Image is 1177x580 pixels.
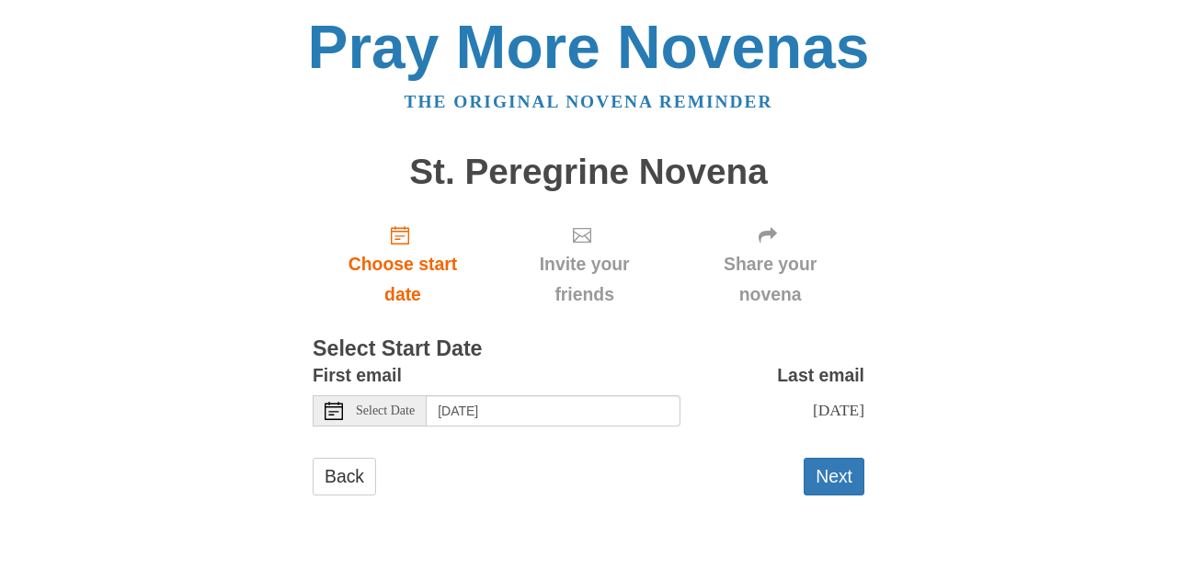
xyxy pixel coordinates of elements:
span: Share your novena [694,249,846,310]
span: Invite your friends [511,249,657,310]
a: Pray More Novenas [308,13,870,81]
span: [DATE] [813,401,864,419]
label: Last email [777,360,864,391]
label: First email [313,360,402,391]
a: Back [313,458,376,495]
button: Next [804,458,864,495]
a: Choose start date [313,210,493,319]
h1: St. Peregrine Novena [313,153,864,192]
div: Click "Next" to confirm your start date first. [493,210,676,319]
a: The original novena reminder [405,92,773,111]
div: Click "Next" to confirm your start date first. [676,210,864,319]
span: Choose start date [331,249,474,310]
span: Select Date [356,404,415,417]
h3: Select Start Date [313,337,864,361]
